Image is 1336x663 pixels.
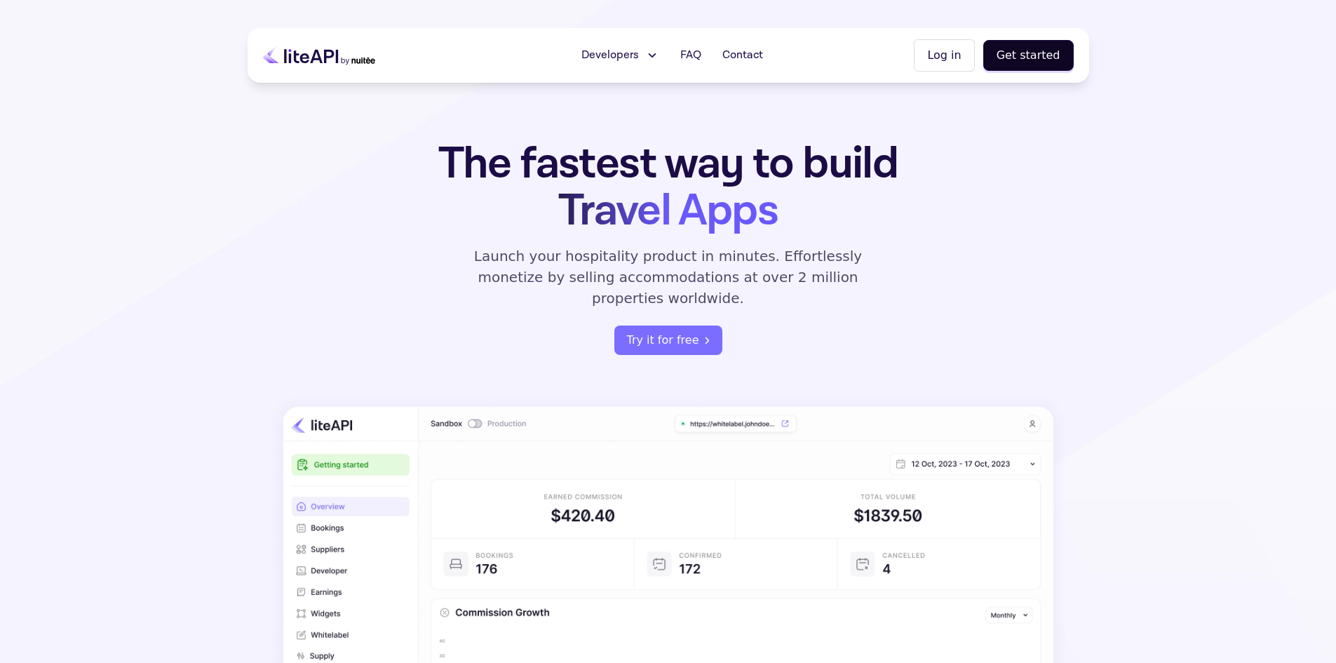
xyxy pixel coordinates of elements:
[581,47,639,64] span: Developers
[394,140,943,234] h1: The fastest way to build
[614,326,722,355] button: Try it for free
[680,47,701,64] span: FAQ
[983,40,1074,71] button: Get started
[672,41,710,69] a: FAQ
[558,182,778,240] span: Travel Apps
[614,326,722,355] a: register
[573,41,668,69] button: Developers
[458,246,879,309] p: Launch your hospitality product in minutes. Effortlessly monetize by selling accommodations at ov...
[1288,615,1322,649] iframe: Intercom live chat
[722,47,763,64] span: Contact
[714,41,771,69] a: Contact
[914,39,974,72] button: Log in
